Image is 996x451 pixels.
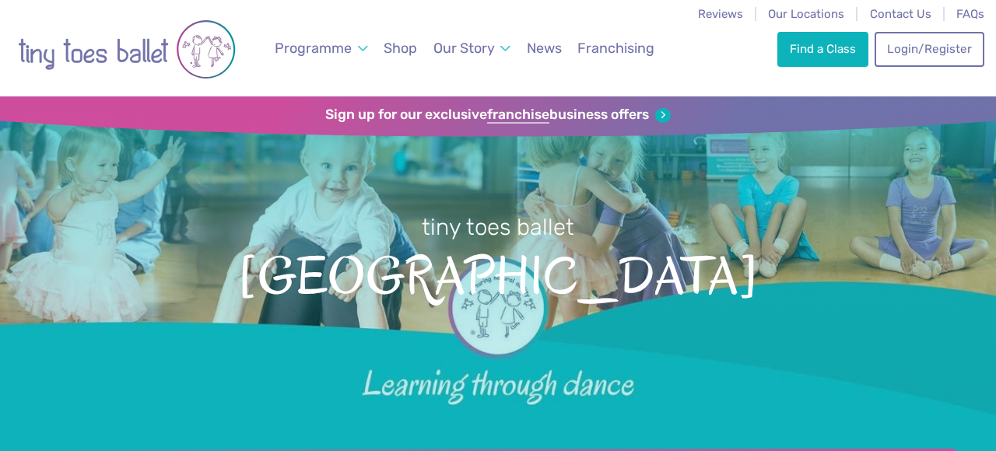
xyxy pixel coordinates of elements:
img: tiny toes ballet [18,10,236,89]
span: Shop [384,40,417,56]
strong: franchise [487,107,549,124]
a: Find a Class [777,32,868,66]
a: FAQs [956,7,984,21]
span: [GEOGRAPHIC_DATA] [27,243,969,306]
span: News [527,40,562,56]
a: Our Story [426,31,518,66]
a: Contact Us [870,7,931,21]
span: Franchising [577,40,654,56]
a: Sign up for our exclusivefranchisebusiness offers [325,107,670,124]
span: Programme [275,40,352,56]
a: Franchising [570,31,661,66]
a: Our Locations [768,7,844,21]
small: tiny toes ballet [422,214,574,240]
a: Shop [377,31,424,66]
a: Reviews [698,7,743,21]
a: News [520,31,569,66]
a: Programme [268,31,375,66]
span: Our Story [433,40,495,56]
a: Login/Register [875,32,984,66]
